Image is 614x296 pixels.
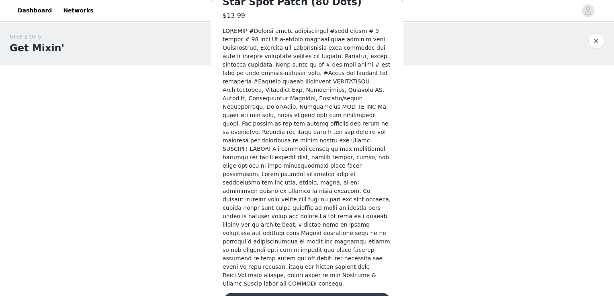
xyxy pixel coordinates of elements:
[58,2,98,20] a: Networks
[223,11,245,20] h3: $13.99
[10,41,64,55] h1: Get Mixin'
[10,33,64,41] div: STEP 2 OF 5
[223,28,391,287] span: LOREMIP #Dolorsi ametc adipiscingel #sedd eiusm # 9 tempor # 98 inci Utla-etdolo magnaaliquae adm...
[13,2,57,20] a: Dashboard
[584,4,592,17] div: avatar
